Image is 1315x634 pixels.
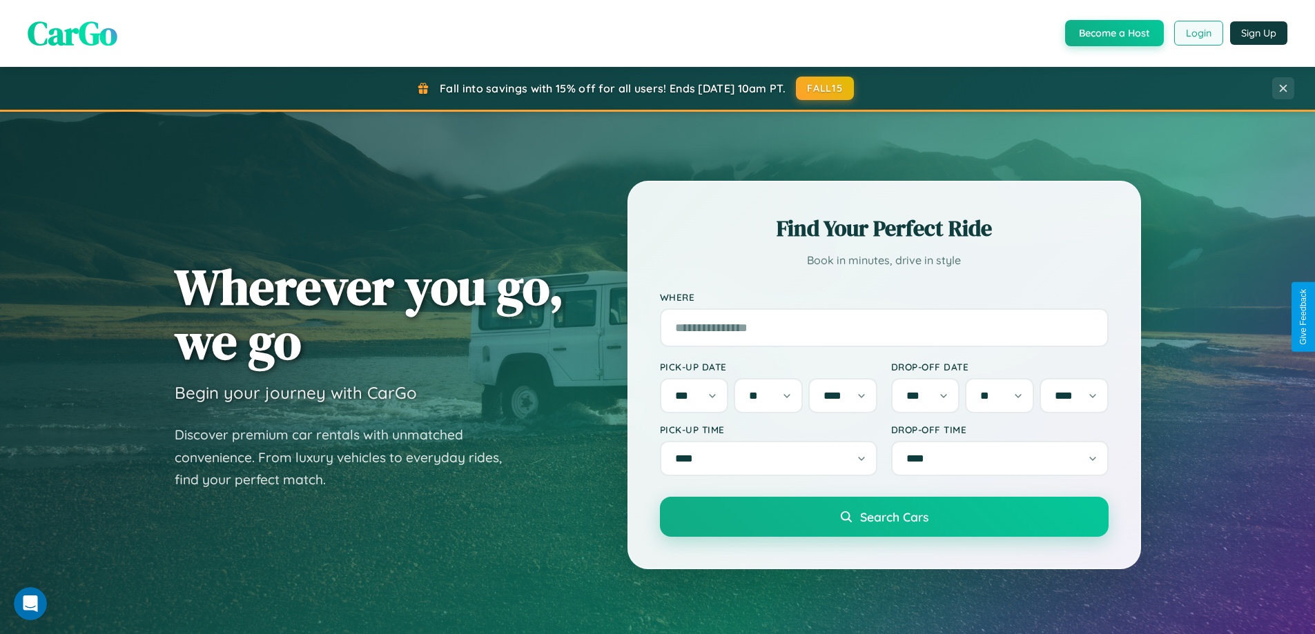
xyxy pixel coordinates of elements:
button: Search Cars [660,497,1109,537]
span: CarGo [28,10,117,56]
p: Discover premium car rentals with unmatched convenience. From luxury vehicles to everyday rides, ... [175,424,520,491]
label: Pick-up Date [660,361,877,373]
h2: Find Your Perfect Ride [660,213,1109,244]
label: Drop-off Date [891,361,1109,373]
button: Become a Host [1065,20,1164,46]
button: Login [1174,21,1223,46]
label: Where [660,291,1109,303]
button: FALL15 [796,77,854,100]
button: Sign Up [1230,21,1287,45]
iframe: Intercom live chat [14,587,47,620]
p: Book in minutes, drive in style [660,250,1109,270]
label: Drop-off Time [891,424,1109,435]
h1: Wherever you go, we go [175,259,564,368]
span: Fall into savings with 15% off for all users! Ends [DATE] 10am PT. [440,81,786,95]
label: Pick-up Time [660,424,877,435]
div: Give Feedback [1298,289,1308,345]
h3: Begin your journey with CarGo [175,382,417,403]
span: Search Cars [860,509,928,524]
